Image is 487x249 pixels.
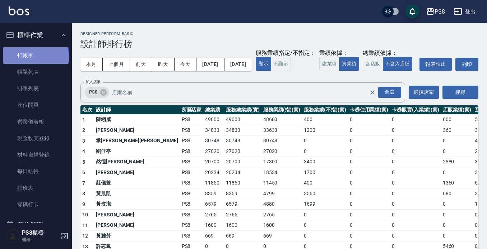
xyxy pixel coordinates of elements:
td: 6579 [203,199,224,210]
a: 掃碼打卡 [3,196,69,213]
td: [PERSON_NAME] [94,167,180,178]
td: 0 [441,135,473,146]
button: 前天 [130,58,152,71]
td: 2765 [203,210,224,220]
td: 11450 [261,178,302,188]
button: 搜尋 [442,86,478,99]
th: 設計師 [94,105,180,115]
td: 49000 [224,114,261,125]
td: 黃晨凱 [94,188,180,199]
td: 20700 [224,157,261,167]
span: 4 [82,148,85,154]
div: PS8 [85,87,109,98]
td: PS8 [180,167,204,178]
td: 34833 [224,125,261,136]
td: PS8 [180,199,204,210]
span: 11 [82,222,88,228]
a: 每日結帳 [3,163,69,179]
td: 17300 [261,157,302,167]
td: PS8 [180,220,204,231]
td: PS8 [180,210,204,220]
td: 600 [441,114,473,125]
button: 選擇店家 [409,86,439,99]
td: 0 [348,210,390,220]
td: 0 [348,157,390,167]
td: 8359 [224,188,261,199]
th: 所屬店家 [180,105,204,115]
span: 2 [82,127,85,133]
td: 18534 [261,167,302,178]
button: 虛業績 [319,57,339,71]
td: PS8 [180,125,204,136]
td: 承[PERSON_NAME][PERSON_NAME] [94,135,180,146]
h5: PS8櫃檯 [22,229,59,236]
td: 27020 [224,146,261,157]
td: 0 [348,188,390,199]
th: 服務業績(指)(實) [261,105,302,115]
td: 0 [390,125,441,136]
td: 49000 [203,114,224,125]
button: Open [377,85,403,99]
button: [DATE] [224,58,252,71]
span: 5 [82,159,85,165]
span: 12 [82,233,88,239]
span: 8 [82,191,85,196]
td: 0 [348,114,390,125]
td: 然徨[PERSON_NAME] [94,157,180,167]
div: 總業績依據： [363,49,416,57]
span: 10 [82,212,88,217]
td: 0 [390,167,441,178]
h3: 設計師排行榜 [80,39,478,49]
td: [PERSON_NAME] [94,125,180,136]
button: PS8 [423,4,448,19]
td: 1700 [302,167,348,178]
button: 顯示 [256,57,271,71]
td: 0 [302,146,348,157]
td: 669 [261,231,302,241]
td: 30748 [261,135,302,146]
td: 0 [390,220,441,231]
button: 不顯示 [271,57,291,71]
td: 1360 [441,178,473,188]
td: 0 [302,135,348,146]
td: PS8 [180,178,204,188]
button: 報表匯出 [419,58,452,71]
td: 莊儀萱 [94,178,180,188]
td: [PERSON_NAME] [94,220,180,231]
td: 陳翊威 [94,114,180,125]
h2: Designer Perform Basic [80,32,478,36]
td: 0 [390,199,441,210]
label: 加入店家 [85,79,101,85]
td: 0 [348,178,390,188]
div: 全選 [378,87,401,98]
td: PS8 [180,114,204,125]
td: PS8 [180,231,204,241]
td: 34833 [203,125,224,136]
td: 400 [302,178,348,188]
td: 0 [348,199,390,210]
td: 0 [441,210,473,220]
button: 不含入店販 [383,57,413,71]
td: 3560 [302,188,348,199]
td: 0 [348,125,390,136]
td: 1600 [203,220,224,231]
td: 劉佳亭 [94,146,180,157]
td: 669 [224,231,261,241]
td: 0 [441,167,473,178]
button: Clear [367,87,377,97]
td: 6579 [224,199,261,210]
th: 卡券販賣(入業績)(實) [390,105,441,115]
td: 黃雅芳 [94,231,180,241]
button: 昨天 [152,58,175,71]
button: [DATE] [196,58,224,71]
button: 上個月 [103,58,130,71]
td: 1600 [224,220,261,231]
a: 帳單列表 [3,64,69,80]
a: 排班表 [3,180,69,196]
td: 360 [441,125,473,136]
img: Person [6,229,20,243]
button: 櫃檯作業 [3,26,69,44]
a: 座位開單 [3,97,69,113]
td: 黃玟潔 [94,199,180,210]
th: 服務總業績(實) [224,105,261,115]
